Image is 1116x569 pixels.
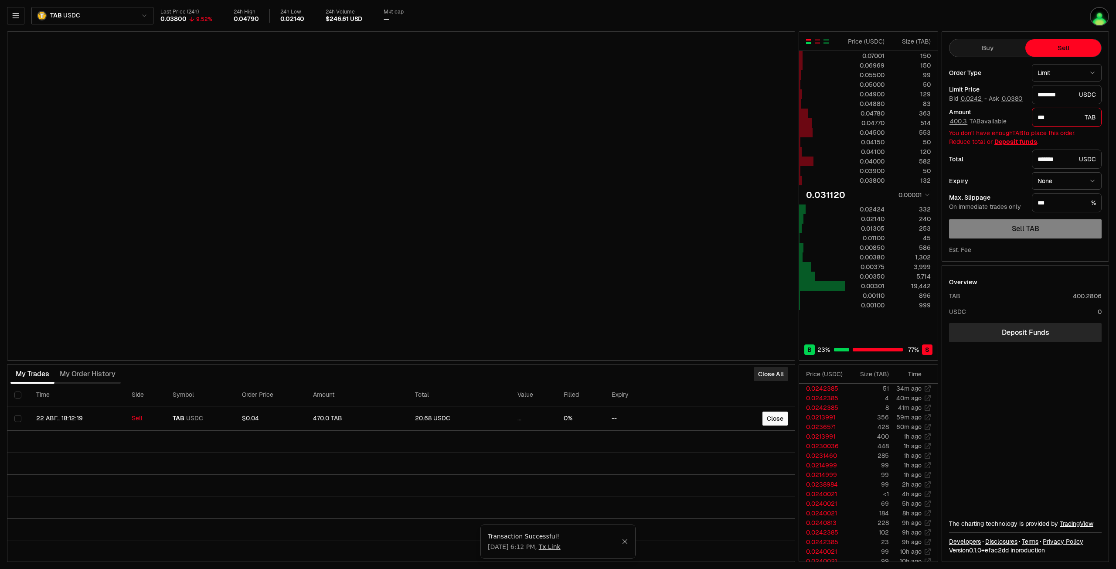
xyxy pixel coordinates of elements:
button: Close [762,412,788,426]
div: 150 [892,51,931,60]
div: 0.01100 [846,234,885,242]
div: 0.00850 [846,243,885,252]
th: Symbol [166,384,235,406]
div: 20.68 USDC [415,415,504,422]
th: Order Price [235,384,306,406]
a: Privacy Policy [1043,537,1083,546]
span: B [807,345,812,354]
div: Amount [949,109,1025,115]
time: 40m ago [896,394,922,402]
div: 0.05000 [846,80,885,89]
td: 51 [849,384,889,393]
div: 0.04880 [846,99,885,108]
time: 9h ago [902,528,922,536]
span: TAB [50,12,61,20]
td: 0.0242385 [799,528,849,537]
div: The charting technology is provided by [949,519,1102,528]
div: 50 [892,167,931,175]
span: efac2dd0295ed2ec84e5ddeec8015c6aa6dda30b [985,546,1009,554]
th: Value [510,384,557,406]
time: 1h ago [904,471,922,479]
button: Buy [949,39,1025,57]
div: 0.00375 [846,262,885,271]
td: 0.0213991 [799,432,849,441]
div: 0.04150 [846,138,885,147]
div: 45 [892,234,931,242]
th: Amount [306,384,408,406]
a: Tx Link [539,542,561,551]
td: 0.0236571 [799,422,849,432]
button: Limit [1032,64,1102,82]
td: 0.0230036 [799,441,849,451]
span: [DATE] 6:12 PM , [488,542,561,551]
div: 0.00380 [846,253,885,262]
td: 400 [849,432,889,441]
span: TAB [173,415,184,422]
div: 0.00100 [846,301,885,310]
div: 0.00110 [846,291,885,300]
div: 0.04900 [846,90,885,99]
div: 0.00301 [846,282,885,290]
div: Expiry [949,178,1025,184]
div: USDC [949,307,966,316]
td: 228 [849,518,889,528]
time: 10h ago [900,557,922,565]
div: 0.04500 [846,128,885,137]
span: 23 % [817,345,830,354]
button: Show Buy Orders Only [823,38,830,45]
td: 99 [849,460,889,470]
time: 1h ago [904,442,922,450]
div: 0.05500 [846,71,885,79]
div: 0.02140 [280,15,305,23]
th: Time [29,384,125,406]
div: 19,442 [892,282,931,290]
span: Ask [989,95,1023,103]
time: 1h ago [904,452,922,460]
th: Filled [557,384,604,406]
td: 0.0240021 [799,508,849,518]
div: Limit Price [949,86,1025,92]
time: 2h ago [902,480,922,488]
button: 0.0380 [1001,95,1023,102]
div: 0.04770 [846,119,885,127]
div: 83 [892,99,931,108]
time: 41m ago [898,404,922,412]
div: Size ( TAB ) [856,370,889,378]
div: 0 [1098,307,1102,316]
td: 0.0242385 [799,393,849,403]
td: 0.0213991 [799,412,849,422]
div: 896 [892,291,931,300]
button: Sell [1025,39,1101,57]
div: 0.00350 [846,272,885,281]
div: 129 [892,90,931,99]
div: 332 [892,205,931,214]
div: Max. Slippage [949,194,1025,201]
button: Select all [14,392,21,399]
td: 8 [849,403,889,412]
td: 0.0240021 [799,489,849,499]
td: 99 [849,480,889,489]
td: 99 [849,470,889,480]
time: 9h ago [902,519,922,527]
th: Total [408,384,510,406]
button: 400.3 [949,118,968,125]
time: 22 авг., 18:12:19 [36,414,83,422]
div: 0.01305 [846,224,885,233]
div: 50 [892,80,931,89]
td: 102 [849,528,889,537]
a: TradingView [1060,520,1093,528]
td: 4 [849,393,889,403]
div: 470.0 TAB [313,415,401,422]
td: 0.0240813 [799,518,849,528]
div: 582 [892,157,931,166]
img: llama treasu TAB [1090,7,1109,26]
span: 77 % [908,345,919,354]
div: 0.031120 [806,189,845,201]
div: 0.02140 [846,215,885,223]
div: Time [896,370,922,378]
div: Price ( USDC ) [846,37,885,46]
div: 999 [892,301,931,310]
td: 285 [849,451,889,460]
span: USDC [186,415,203,422]
div: 240 [892,215,931,223]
